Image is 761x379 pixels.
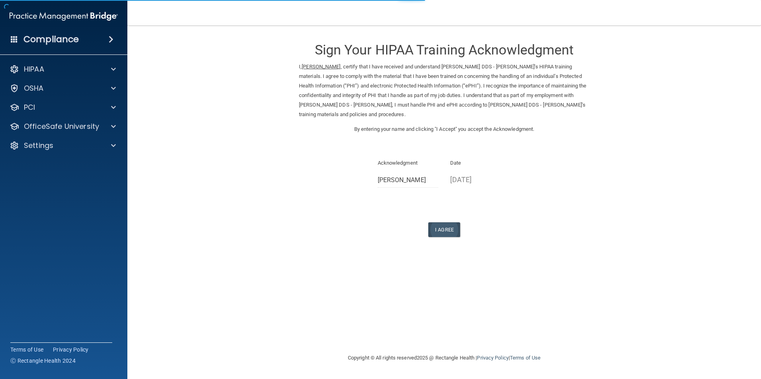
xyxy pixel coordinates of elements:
h3: Sign Your HIPAA Training Acknowledgment [299,43,589,57]
a: Privacy Policy [477,355,508,361]
img: PMB logo [10,8,118,24]
p: [DATE] [450,173,511,186]
p: I, , certify that I have received and understand [PERSON_NAME] DDS - [PERSON_NAME]'s HIPAA traini... [299,62,589,119]
button: I Agree [428,222,460,237]
p: OSHA [24,84,44,93]
h4: Compliance [23,34,79,45]
a: Terms of Use [10,346,43,354]
a: Terms of Use [510,355,541,361]
p: OfficeSafe University [24,122,99,131]
a: Privacy Policy [53,346,89,354]
span: Ⓒ Rectangle Health 2024 [10,357,76,365]
p: HIPAA [24,64,44,74]
a: OfficeSafe University [10,122,116,131]
a: Settings [10,141,116,150]
a: OSHA [10,84,116,93]
p: Date [450,158,511,168]
p: By entering your name and clicking "I Accept" you accept the Acknowledgment. [299,124,589,134]
p: Acknowledgment [378,158,439,168]
a: PCI [10,103,116,112]
ins: [PERSON_NAME] [302,64,340,70]
div: Copyright © All rights reserved 2025 @ Rectangle Health | | [299,345,589,371]
a: HIPAA [10,64,116,74]
input: Full Name [378,173,439,188]
p: PCI [24,103,35,112]
p: Settings [24,141,53,150]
